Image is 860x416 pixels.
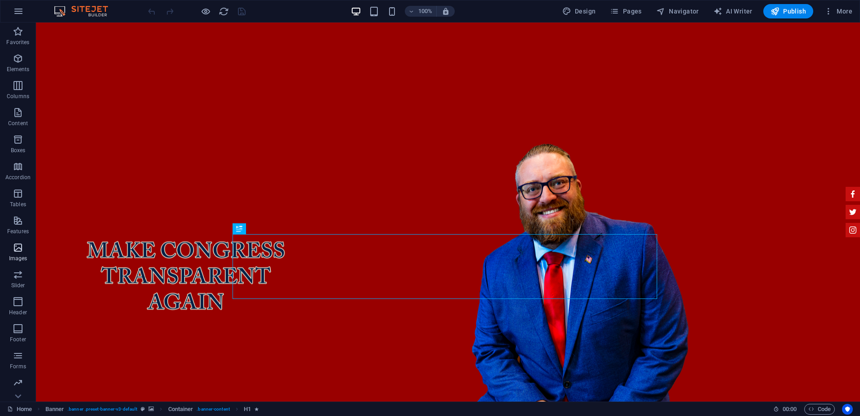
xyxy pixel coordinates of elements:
[11,282,25,289] p: Slider
[11,147,26,154] p: Boxes
[562,7,596,16] span: Design
[148,407,154,411] i: This element contains a background
[763,4,813,18] button: Publish
[653,4,703,18] button: Navigator
[610,7,641,16] span: Pages
[770,7,806,16] span: Publish
[5,174,31,181] p: Accordion
[656,7,699,16] span: Navigator
[418,6,433,17] h6: 100%
[789,406,790,412] span: :
[9,309,27,316] p: Header
[405,6,437,17] button: 100%
[141,407,145,411] i: This element is a customizable preset
[842,404,853,415] button: Usercentrics
[10,363,26,370] p: Forms
[218,6,229,17] button: reload
[7,93,29,100] p: Columns
[559,4,600,18] div: Design (Ctrl+Alt+Y)
[442,7,450,15] i: On resize automatically adjust zoom level to fit chosen device.
[804,404,835,415] button: Code
[197,404,229,415] span: . banner-content
[5,390,30,397] p: Marketing
[713,7,752,16] span: AI Writer
[168,404,193,415] span: Click to select. Double-click to edit
[52,6,119,17] img: Editor Logo
[559,4,600,18] button: Design
[10,201,26,208] p: Tables
[219,6,229,17] i: Reload page
[7,228,29,235] p: Features
[6,39,29,46] p: Favorites
[7,66,30,73] p: Elements
[255,407,259,411] i: Element contains an animation
[67,404,137,415] span: . banner .preset-banner-v3-default
[7,404,32,415] a: Click to cancel selection. Double-click to open Pages
[808,404,831,415] span: Code
[824,7,852,16] span: More
[45,404,64,415] span: Click to select. Double-click to edit
[783,404,797,415] span: 00 00
[244,404,251,415] span: Click to select. Double-click to edit
[710,4,756,18] button: AI Writer
[8,120,28,127] p: Content
[200,6,211,17] button: Click here to leave preview mode and continue editing
[9,255,27,262] p: Images
[820,4,856,18] button: More
[773,404,797,415] h6: Session time
[606,4,645,18] button: Pages
[10,336,26,343] p: Footer
[45,404,259,415] nav: breadcrumb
